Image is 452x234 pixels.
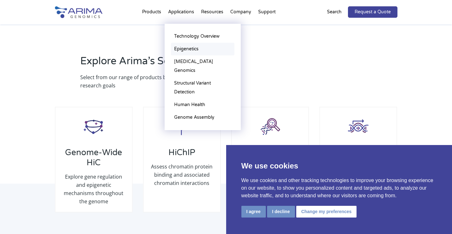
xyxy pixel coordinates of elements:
h3: Genome-Wide HiC [62,148,126,173]
img: Arima-Genomics-logo [55,6,102,18]
img: Promoter-HiC_Icon_Arima-Genomics.png [346,114,371,139]
p: We use cookies and other tracking technologies to improve your browsing experience on our website... [241,177,437,199]
p: Search [327,8,342,16]
h2: Explore Arima’s Solutions [80,54,217,73]
p: We use cookies [241,160,437,172]
div: Explore gene regulation and epigenetic mechanisms throughout the genome [55,107,133,212]
a: Human Health [171,98,234,111]
a: Structural Variant Detection [171,77,234,98]
a: Technology Overview [171,30,234,43]
img: HiC_Icon_Arima-Genomics.png [81,114,106,139]
a: Request a Quote [348,6,397,18]
div: Detect and discover structural variants in archival or clinical FFPE samples [231,107,309,212]
a: [MEDICAL_DATA] Genomics [171,55,234,77]
button: I decline [267,206,295,218]
button: Change my preferences [296,206,357,218]
div: Speed your time to discovery by targeting critical promoter interactions [319,107,397,212]
a: Epigenetics [171,43,234,55]
button: I agree [241,206,266,218]
h3: HiChIP [150,148,214,162]
img: Capture-HiC_Icon_Arima-Genomics.png [258,114,283,139]
a: Genome Assembly [171,111,234,124]
p: Select from our range of products based on your research goals [80,73,217,90]
div: Assess chromatin protein binding and associated chromatin interactions [143,107,221,212]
